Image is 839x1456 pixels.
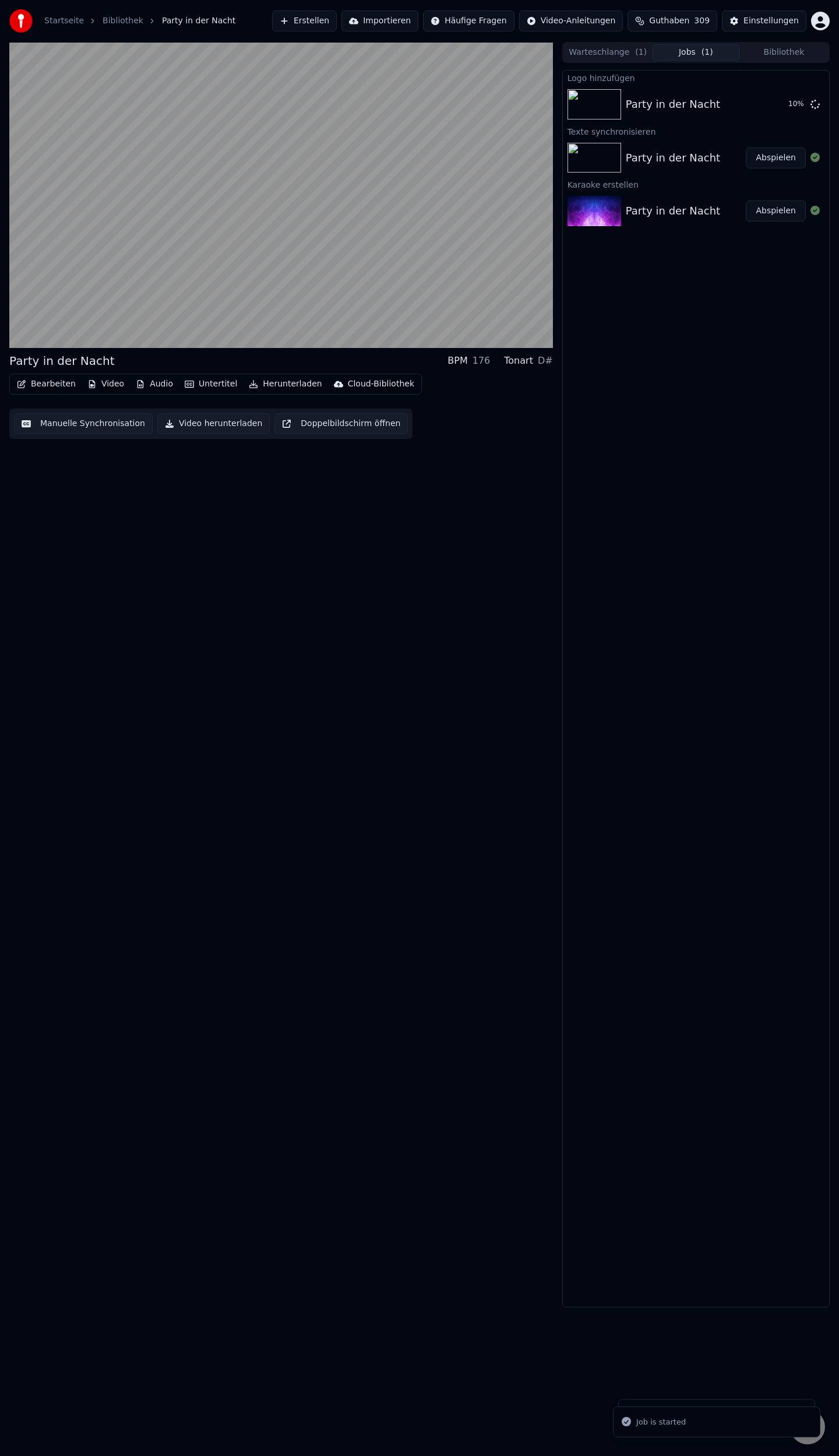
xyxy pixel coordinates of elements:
button: Video herunterladen [157,413,270,434]
button: Warteschlange [564,44,652,61]
span: ( 1 ) [635,47,647,58]
a: Bibliothek [103,15,143,27]
button: Importieren [341,10,418,31]
span: Party in der Nacht [162,15,235,27]
div: BPM [447,354,467,368]
div: Karaoke erstellen [563,177,829,191]
div: 10 % [788,100,806,109]
div: D# [538,354,553,368]
div: Logo hinzufügen [563,71,829,85]
span: ( 1 ) [701,47,713,58]
span: 309 [694,15,710,27]
span: Guthaben [649,15,689,27]
button: Audio [131,376,178,392]
button: Guthaben309 [628,10,717,31]
nav: breadcrumb [44,15,235,27]
button: Untertitel [180,376,242,392]
div: 176 [473,354,491,368]
button: Doppelbildschirm öffnen [274,413,408,434]
a: Startseite [44,15,84,27]
img: youka [9,9,33,33]
div: Einstellungen [743,15,799,27]
button: Abspielen [746,147,806,168]
button: Bearbeiten [12,376,80,392]
div: Cloud-Bibliothek [348,378,414,390]
div: Party in der Nacht [626,150,721,166]
button: Häufige Fragen [423,10,514,31]
div: Texte synchronisieren [563,124,829,138]
div: Party in der Nacht [9,353,115,369]
button: Jobs [652,44,740,61]
div: Tonart [504,354,533,368]
button: Manuelle Synchronisation [14,413,153,434]
button: Einstellungen [722,10,806,31]
button: Video [83,376,129,392]
button: Video-Anleitungen [519,10,623,31]
div: Party in der Nacht [626,96,721,112]
div: Party in der Nacht [626,203,721,219]
div: Job is started [636,1416,686,1428]
button: Bibliothek [740,44,828,61]
button: Herunterladen [244,376,326,392]
button: Erstellen [272,10,337,31]
button: Abspielen [746,201,806,221]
